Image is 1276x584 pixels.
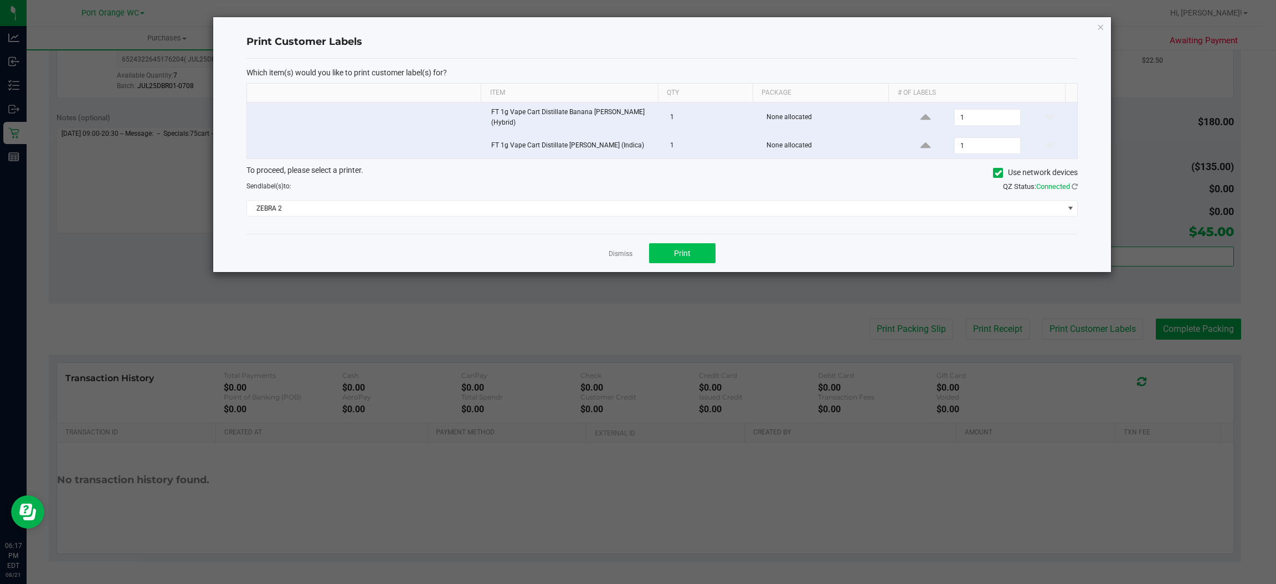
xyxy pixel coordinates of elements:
td: FT 1g Vape Cart Distillate Banana [PERSON_NAME] (Hybrid) [485,103,664,133]
span: Connected [1036,182,1070,191]
td: 1 [663,133,760,158]
th: # of labels [888,84,1065,103]
th: Package [753,84,888,103]
td: FT 1g Vape Cart Distillate [PERSON_NAME] (Indica) [485,133,664,158]
th: Qty [658,84,753,103]
td: None allocated [760,103,898,133]
span: label(s) [261,182,284,190]
th: Item [481,84,657,103]
a: Dismiss [609,249,632,259]
span: ZEBRA 2 [247,201,1063,216]
button: Print [649,243,716,263]
span: QZ Status: [1003,182,1078,191]
div: To proceed, please select a printer. [238,165,1086,181]
h4: Print Customer Labels [246,35,1078,49]
iframe: Resource center [11,495,44,529]
span: Send to: [246,182,291,190]
label: Use network devices [993,167,1078,178]
p: Which item(s) would you like to print customer label(s) for? [246,68,1078,78]
td: None allocated [760,133,898,158]
span: Print [674,249,691,258]
td: 1 [663,103,760,133]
